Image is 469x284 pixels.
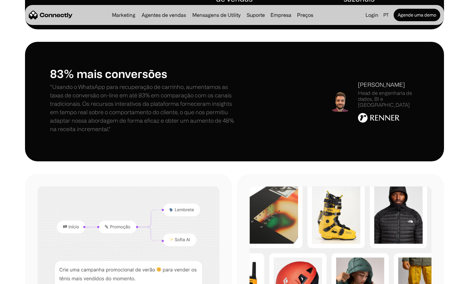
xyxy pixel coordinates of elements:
h1: 83% mais conversões [50,67,234,80]
div: Empresa [270,11,291,19]
div: pt [381,11,392,19]
p: "Usando o WhatsApp para recuperação de carrinho, aumentamos as taxas de conversão on-line em até ... [50,83,234,133]
a: home [29,10,73,20]
a: Agende uma demo [394,9,440,21]
a: Marketing [109,12,138,17]
div: Empresa [269,11,293,19]
div: pt [383,11,389,19]
a: Agentes de vendas [139,12,189,17]
div: [PERSON_NAME] [358,81,419,89]
ul: Language list [13,273,38,282]
div: Head de engenharia de dados, BI e [GEOGRAPHIC_DATA] [358,90,419,108]
a: Suporte [244,12,267,17]
a: Mensagens de Utility [190,12,243,17]
a: Preços [295,12,316,17]
a: Login [363,11,381,19]
aside: Language selected: Português (Brasil) [6,272,38,282]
